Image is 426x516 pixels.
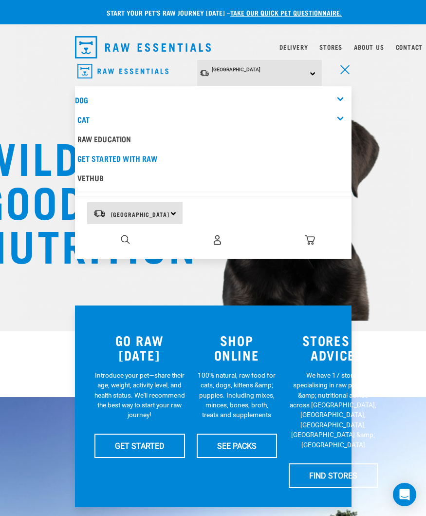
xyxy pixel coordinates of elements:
p: We have 17 stores specialising in raw pet food &amp; nutritional advice across [GEOGRAPHIC_DATA],... [289,370,378,450]
a: Vethub [75,168,352,188]
nav: dropdown navigation [67,32,359,62]
a: menu [334,59,352,77]
img: home-icon-1@2x.png [121,235,130,244]
p: Introduce your pet—share their age, weight, activity level, and health status. We'll recommend th... [94,370,185,420]
h3: STORES & ADVICE [289,333,378,363]
p: 100% natural, raw food for cats, dogs, kittens &amp; puppies. Including mixes, minces, bones, bro... [197,370,277,420]
img: home-icon@2x.png [305,235,315,245]
a: Stores [319,45,342,49]
a: Cat [77,117,90,121]
img: Raw Essentials Logo [77,64,168,79]
div: Open Intercom Messenger [393,483,416,506]
span: [GEOGRAPHIC_DATA] [212,67,260,72]
img: user.png [212,235,222,245]
a: take our quick pet questionnaire. [230,11,342,14]
a: GET STARTED [94,434,185,458]
a: Raw Education [75,129,352,149]
a: Contact [396,45,423,49]
img: van-moving.png [200,69,209,77]
a: SEE PACKS [197,434,277,458]
img: van-moving.png [93,209,106,218]
img: Raw Essentials Logo [75,36,211,58]
a: Delivery [279,45,308,49]
a: About Us [354,45,384,49]
a: Get started with Raw [75,149,352,168]
h3: SHOP ONLINE [197,333,277,363]
span: [GEOGRAPHIC_DATA] [111,212,170,216]
a: FIND STORES [289,463,378,488]
a: Dog [75,97,88,102]
h3: GO RAW [DATE] [94,333,185,363]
